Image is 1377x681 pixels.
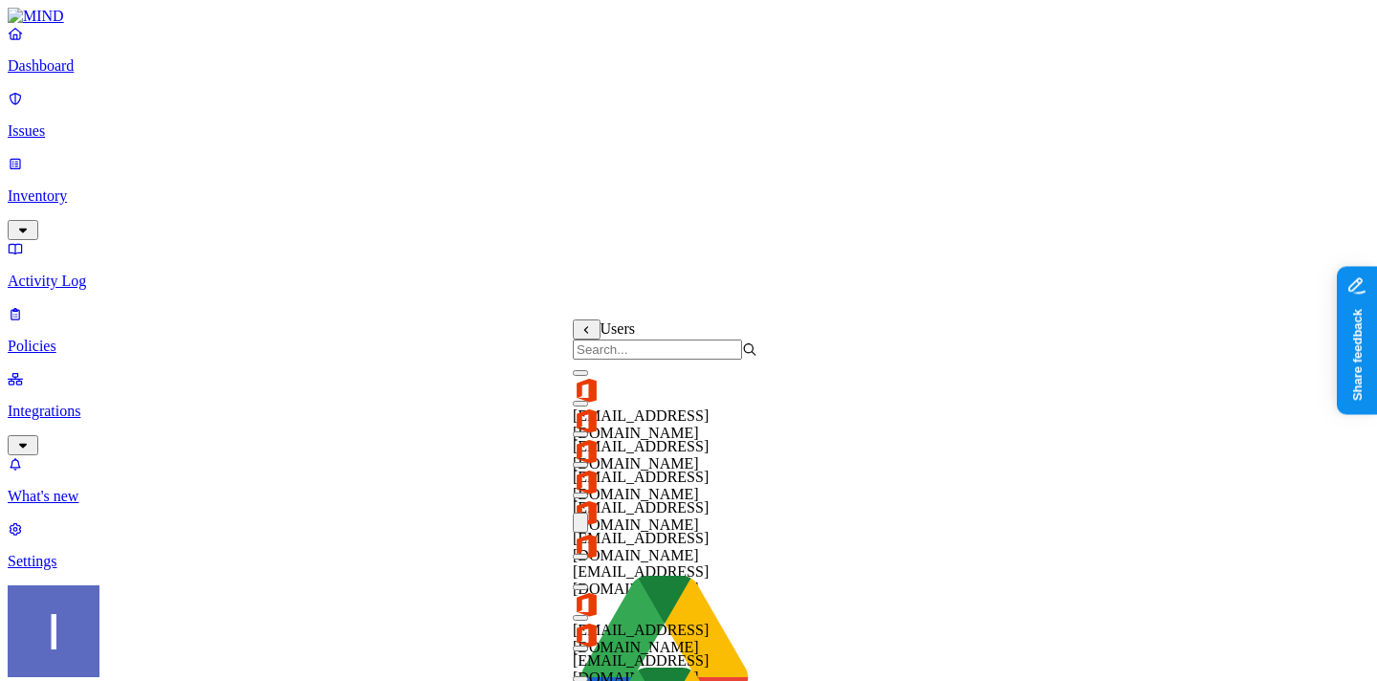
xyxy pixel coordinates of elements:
p: What's new [8,488,1369,505]
input: Search... [573,340,742,360]
img: Itai Schwartz [8,585,99,677]
a: Inventory [8,155,1369,237]
img: office-365 [573,377,600,404]
a: Dashboard [8,25,1369,75]
a: What's new [8,455,1369,505]
iframe: Marker.io feedback button [1337,267,1377,415]
span: Users [601,320,635,337]
a: MIND [8,8,1369,25]
p: Policies [8,338,1369,355]
p: Issues [8,122,1369,140]
img: office-365 [573,591,600,618]
p: Settings [8,553,1369,570]
a: Activity Log [8,240,1369,290]
a: Issues [8,90,1369,140]
img: office-365 [573,407,600,434]
a: Policies [8,305,1369,355]
p: Inventory [8,187,1369,205]
img: office-365 [573,622,600,648]
img: office-365 [573,469,600,495]
img: office-365 [573,499,600,526]
img: office-365 [573,438,600,465]
a: Settings [8,520,1369,570]
p: Integrations [8,403,1369,420]
img: MIND [8,8,64,25]
a: Integrations [8,370,1369,452]
img: office-365 [573,533,600,560]
p: Activity Log [8,273,1369,290]
p: Dashboard [8,57,1369,75]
